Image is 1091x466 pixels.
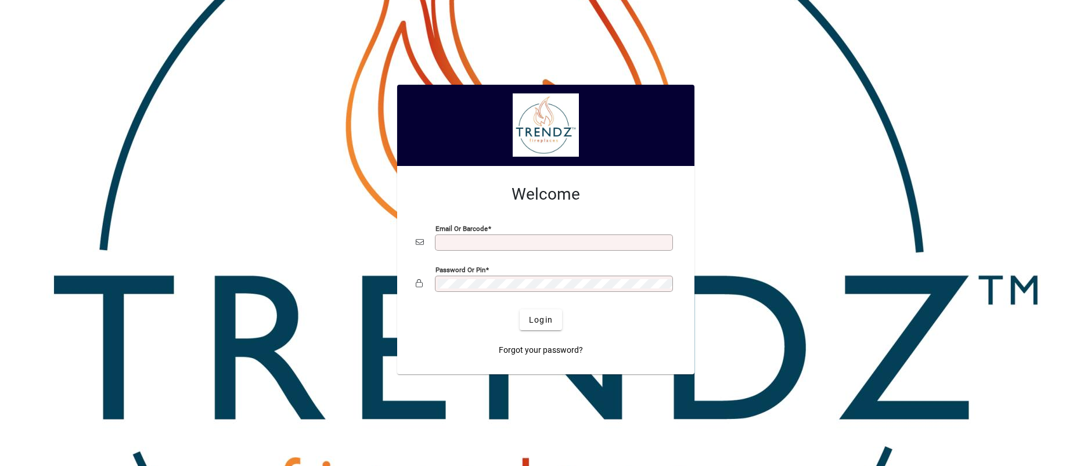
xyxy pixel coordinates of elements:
[529,314,553,326] span: Login
[494,339,588,360] a: Forgot your password?
[435,266,485,274] mat-label: Password or Pin
[435,225,488,233] mat-label: Email or Barcode
[416,185,676,204] h2: Welcome
[520,309,562,330] button: Login
[499,344,583,356] span: Forgot your password?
